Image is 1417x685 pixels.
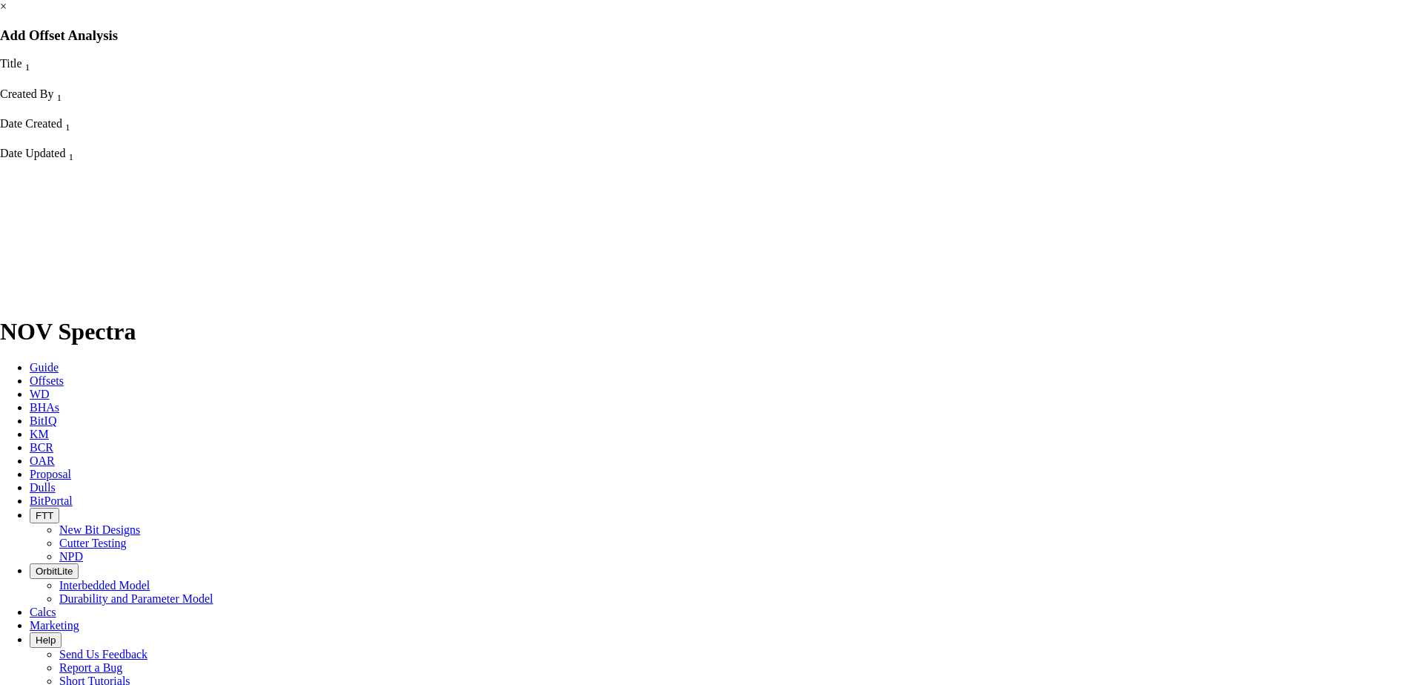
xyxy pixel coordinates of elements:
sub: 1 [68,151,73,162]
sub: 1 [65,122,70,133]
span: BCR [30,441,53,454]
span: WD [30,388,50,400]
span: Offsets [30,374,64,387]
span: Calcs [30,606,56,618]
span: Sort None [56,87,62,100]
span: KM [30,428,49,440]
a: NPD [59,550,83,563]
span: OAR [30,454,55,467]
span: Dulls [30,481,56,494]
span: Help [36,635,56,646]
span: BHAs [30,401,59,414]
span: BitPortal [30,494,73,507]
span: OrbitLite [36,566,73,577]
sub: 1 [56,92,62,103]
span: Proposal [30,468,71,480]
sub: 1 [25,62,30,73]
a: Durability and Parameter Model [59,592,213,605]
a: Send Us Feedback [59,648,147,661]
span: Sort None [25,57,30,70]
span: BitIQ [30,414,56,427]
span: Sort None [68,147,73,159]
a: New Bit Designs [59,523,140,536]
span: FTT [36,510,53,521]
span: Sort None [65,117,70,130]
span: Guide [30,361,59,374]
a: Cutter Testing [59,537,127,549]
a: Interbedded Model [59,579,150,592]
a: Report a Bug [59,661,122,674]
span: Marketing [30,619,79,632]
